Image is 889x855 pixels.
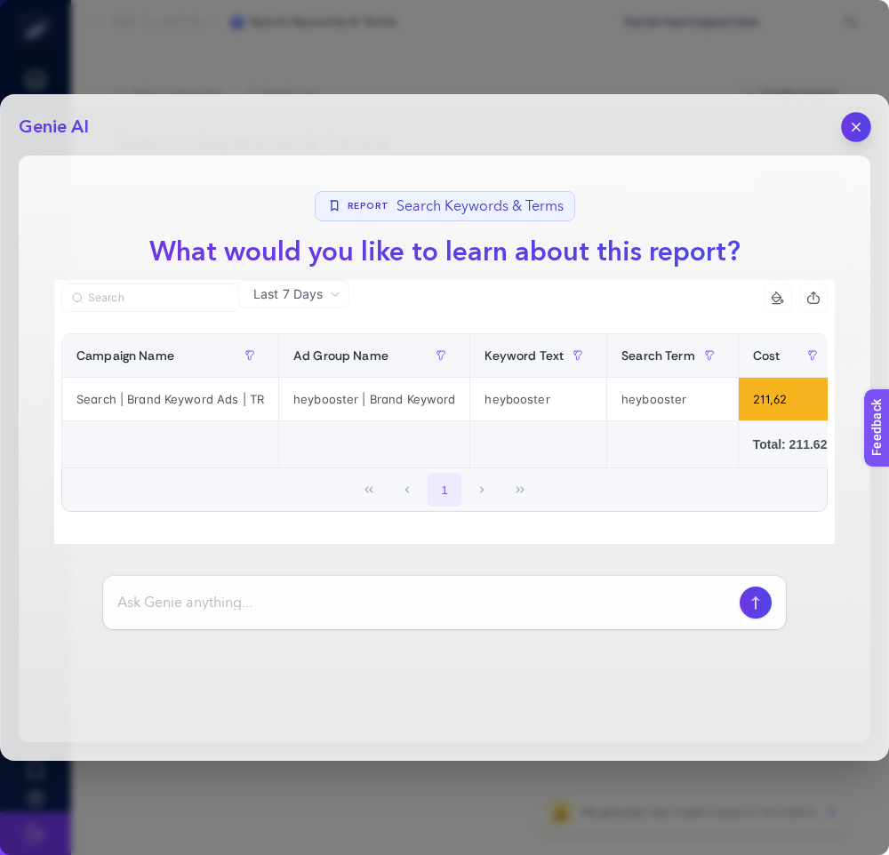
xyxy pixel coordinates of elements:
[470,378,606,420] div: heybooster
[348,200,389,213] span: Report
[396,196,564,217] span: Search Keywords & Terms
[11,5,68,20] span: Feedback
[293,348,388,363] span: Ad Group Name
[135,232,755,272] h1: What would you like to learn about this report?
[739,378,842,420] div: 211,62
[253,285,323,303] span: Last 7 Days
[753,348,781,363] span: Cost
[19,115,89,140] h2: Genie AI
[753,435,828,453] div: Total: 211.62
[88,292,228,305] input: Search
[54,308,835,544] div: Last 7 Days
[117,592,733,613] input: Ask Genie anything...
[279,378,469,420] div: heybooster | Brand Keyword
[485,348,564,363] span: Keyword Text
[76,348,174,363] span: Campaign Name
[428,473,461,507] button: 1
[607,378,738,420] div: heybooster
[621,348,695,363] span: Search Term
[62,378,278,420] div: Search | Brand Keyword Ads | TR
